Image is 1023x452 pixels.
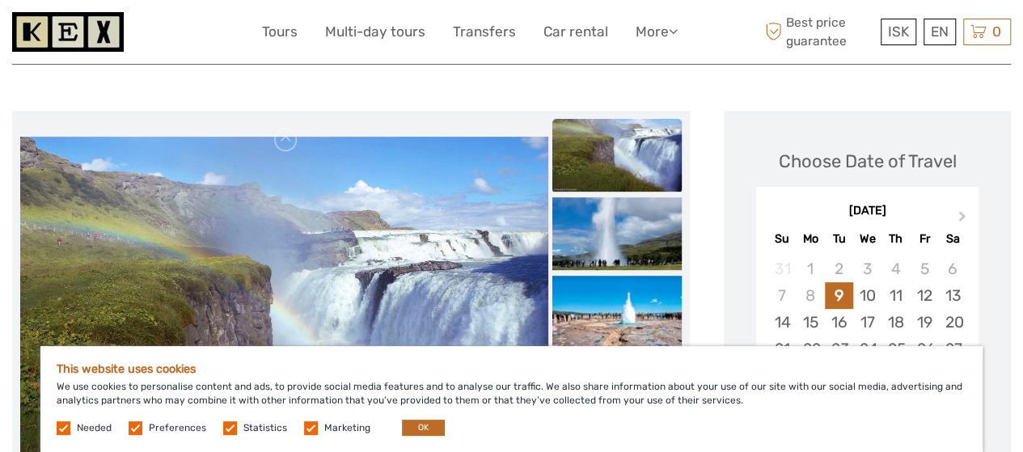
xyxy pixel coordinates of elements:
button: Open LiveChat chat widget [186,25,205,44]
div: Choose Wednesday, September 24th, 2025 [853,336,881,362]
div: Not available Sunday, August 31st, 2025 [767,256,796,282]
div: We use cookies to personalise content and ads, to provide social media features and to analyse ou... [40,346,983,452]
div: Choose Wednesday, September 17th, 2025 [853,309,881,336]
img: e3c088fac9e644459aa91213d8eba8d6_slider_thumbnail.jpg [552,119,682,192]
a: More [636,20,678,44]
div: Not available Sunday, September 7th, 2025 [767,282,796,309]
div: EN [924,19,956,45]
a: Transfers [453,20,516,44]
div: Choose Saturday, September 27th, 2025 [938,336,966,362]
div: Not available Monday, September 8th, 2025 [797,282,825,309]
div: Choose Wednesday, September 10th, 2025 [853,282,881,309]
div: Not available Tuesday, September 2nd, 2025 [825,256,853,282]
div: [DATE] [756,203,979,220]
span: ISK [888,23,909,40]
label: Statistics [243,421,287,435]
div: Not available Saturday, September 6th, 2025 [938,256,966,282]
img: 1261-44dab5bb-39f8-40da-b0c2-4d9fce00897c_logo_small.jpg [12,12,124,52]
img: be1d697d10d94cabbc9d92c3683ef528_slider_thumbnail.jpg [552,197,682,270]
label: Preferences [149,421,206,435]
div: Tu [825,228,853,250]
div: Choose Saturday, September 20th, 2025 [938,309,966,336]
div: Choose Saturday, September 13th, 2025 [938,282,966,309]
div: Fr [910,228,938,250]
button: Next Month [951,207,977,233]
div: Sa [938,228,966,250]
div: Choose Monday, September 22nd, 2025 [797,336,825,362]
span: 0 [990,23,1004,40]
button: OK [402,420,445,436]
div: We [853,228,881,250]
div: Mo [797,228,825,250]
div: Choose Sunday, September 21st, 2025 [767,336,796,362]
a: Car rental [543,20,608,44]
div: Choose Tuesday, September 23rd, 2025 [825,336,853,362]
div: Choose Tuesday, September 9th, 2025 [825,282,853,309]
a: Tours [262,20,298,44]
div: Choose Thursday, September 25th, 2025 [881,336,910,362]
div: Choose Friday, September 26th, 2025 [910,336,938,362]
div: Choose Tuesday, September 16th, 2025 [825,309,853,336]
div: Choose Friday, September 12th, 2025 [910,282,938,309]
div: Not available Monday, September 1st, 2025 [797,256,825,282]
div: Th [881,228,910,250]
label: Marketing [324,421,370,435]
div: Not available Wednesday, September 3rd, 2025 [853,256,881,282]
h5: This website uses cookies [57,362,966,376]
div: Choose Thursday, September 11th, 2025 [881,282,910,309]
div: Choose Friday, September 19th, 2025 [910,309,938,336]
a: Multi-day tours [325,20,425,44]
div: Choose Sunday, September 14th, 2025 [767,309,796,336]
div: month 2025-09 [761,256,973,416]
div: Choose Date of Travel [779,149,957,174]
div: Choose Thursday, September 18th, 2025 [881,309,910,336]
div: Choose Monday, September 15th, 2025 [797,309,825,336]
div: Not available Friday, September 5th, 2025 [910,256,938,282]
p: We're away right now. Please check back later! [23,28,183,41]
img: 7d54aa42394a4118a0d850087ad72fd2_slider_thumbnail.jpg [552,276,682,349]
span: Best price guarantee [761,14,877,49]
label: Needed [77,421,112,435]
div: Su [767,228,796,250]
div: Not available Thursday, September 4th, 2025 [881,256,910,282]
